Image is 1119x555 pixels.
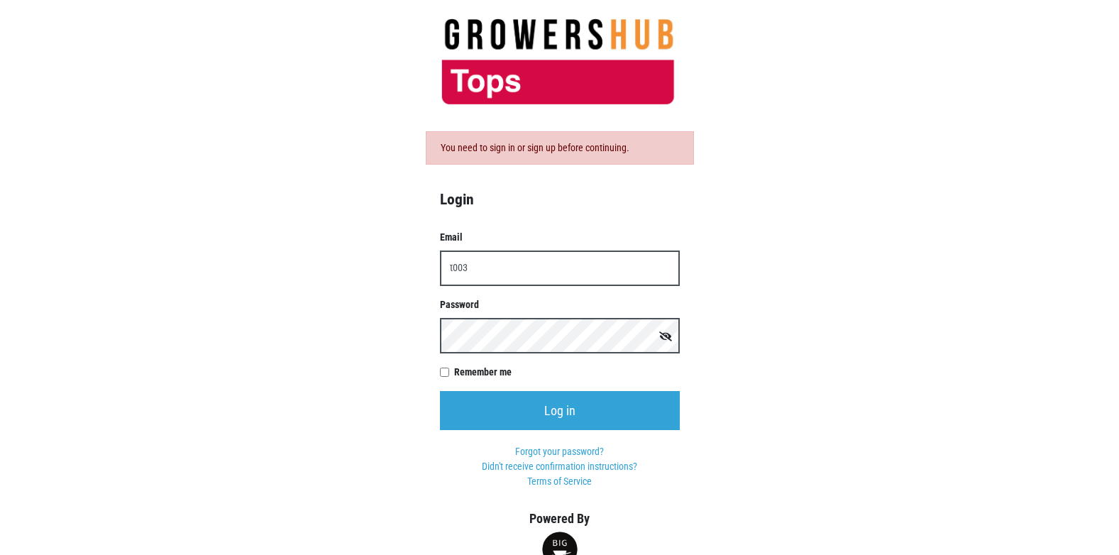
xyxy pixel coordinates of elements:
div: You need to sign in or sign up before continuing. [426,131,694,165]
h5: Powered By [418,511,702,527]
label: Password [440,297,680,312]
label: Remember me [454,365,680,380]
a: Terms of Service [527,476,592,487]
h4: Login [440,190,680,209]
input: Log in [440,391,680,430]
label: Email [440,230,680,245]
a: Forgot your password? [515,446,604,457]
img: 279edf242af8f9d49a69d9d2afa010fb.png [418,18,702,106]
a: Didn't receive confirmation instructions? [482,461,637,472]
